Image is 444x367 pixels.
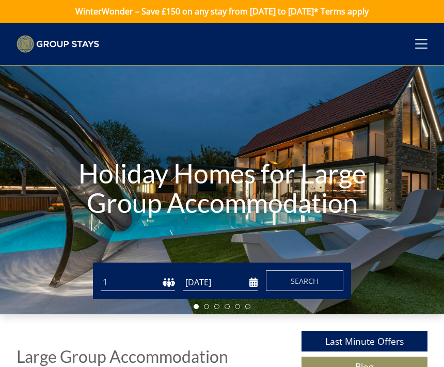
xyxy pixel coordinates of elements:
img: Group Stays [17,35,99,53]
h1: Large Group Accommodation [17,347,228,365]
a: Last Minute Offers [302,331,427,351]
span: Search [291,276,319,286]
button: Search [266,270,343,291]
input: Arrival Date [183,274,258,291]
h1: Holiday Homes for Large Group Accommodation [67,138,377,238]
